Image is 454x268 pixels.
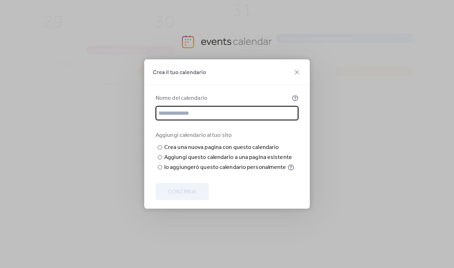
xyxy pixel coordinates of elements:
[164,143,279,152] div: Crea una nuova pagina con questo calendario
[164,163,286,172] div: Io aggiungerò questo calendario personalmente
[156,131,297,140] div: Aggiungi calendario al tuo sito
[156,94,291,103] div: Nome del calendario
[153,68,206,77] span: Crea il tuo calendario
[164,153,292,162] div: Aggiungi questo calendario a una pagina esistente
